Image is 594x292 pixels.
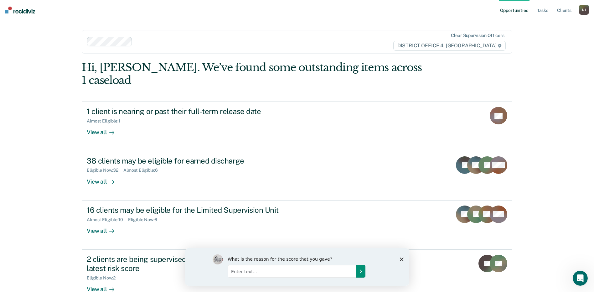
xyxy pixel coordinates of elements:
[87,173,122,185] div: View all
[87,118,125,124] div: Almost Eligible : 1
[82,61,426,87] div: Hi, [PERSON_NAME]. We’ve found some outstanding items across 1 caseload
[128,217,162,222] div: Eligible Now : 6
[82,201,512,250] a: 16 clients may be eligible for the Limited Supervision UnitAlmost Eligible:10Eligible Now:6View all
[87,255,307,273] div: 2 clients are being supervised at a level that does not match their latest risk score
[87,107,307,116] div: 1 client is nearing or past their full-term release date
[579,5,589,15] div: D J
[87,124,122,136] div: View all
[87,206,307,215] div: 16 clients may be eligible for the Limited Supervision Unit
[573,271,588,286] iframe: Intercom live chat
[82,151,512,201] a: 38 clients may be eligible for earned dischargeEligible Now:32Almost Eligible:6View all
[185,248,409,286] iframe: Survey by Kim from Recidiviz
[5,7,35,13] img: Recidiviz
[87,222,122,234] div: View all
[87,217,128,222] div: Almost Eligible : 10
[87,156,307,165] div: 38 clients may be eligible for earned discharge
[82,102,512,151] a: 1 client is nearing or past their full-term release dateAlmost Eligible:1View all
[451,33,504,38] div: Clear supervision officers
[393,41,506,51] span: DISTRICT OFFICE 4, [GEOGRAPHIC_DATA]
[87,168,123,173] div: Eligible Now : 32
[123,168,163,173] div: Almost Eligible : 6
[579,5,589,15] button: DJ
[87,275,121,281] div: Eligible Now : 2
